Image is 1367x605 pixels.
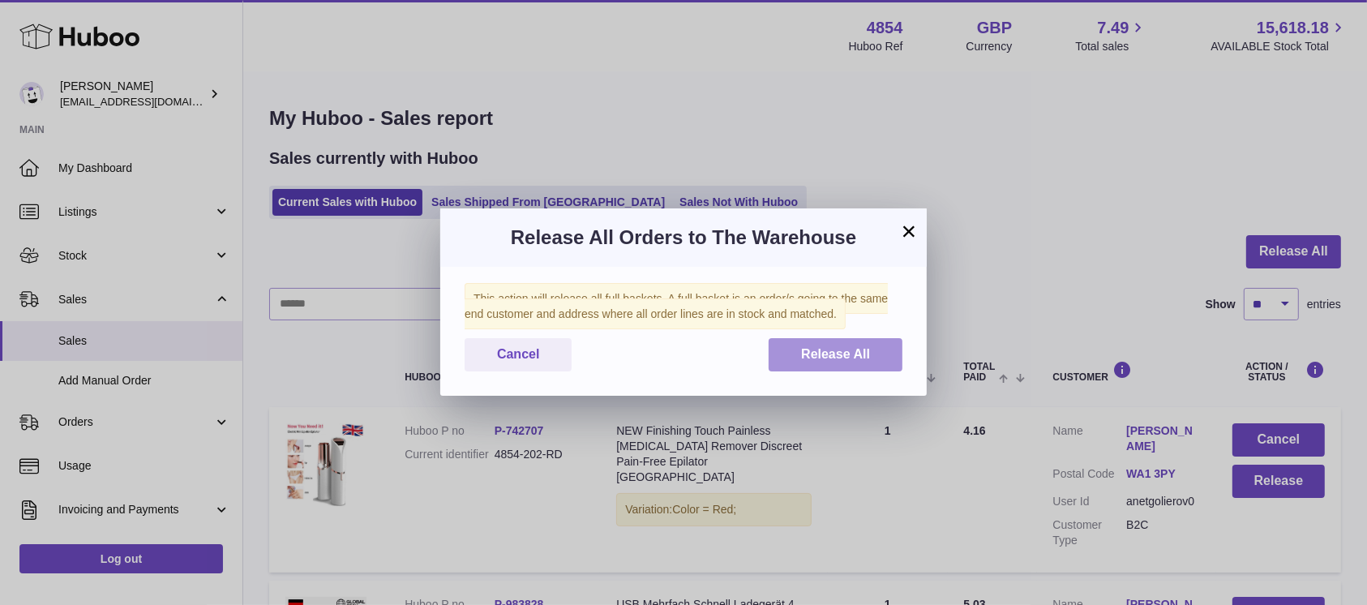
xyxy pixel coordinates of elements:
[769,338,902,371] button: Release All
[465,338,572,371] button: Cancel
[801,347,870,361] span: Release All
[497,347,539,361] span: Cancel
[465,283,888,329] span: This action will release all full baskets. A full basket is an order/s going to the same end cust...
[465,225,902,251] h3: Release All Orders to The Warehouse
[899,221,919,241] button: ×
